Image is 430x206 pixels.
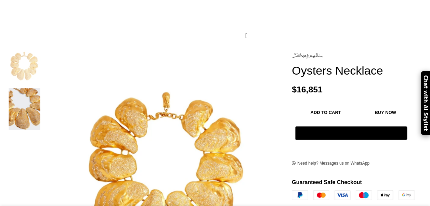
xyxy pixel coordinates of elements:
button: Pay with GPay [295,126,407,140]
span: $ [292,85,297,94]
h1: Oysters Necklace [292,64,425,78]
img: guaranteed-safe-checkout-bordered.j [292,190,415,200]
button: Add to cart [295,105,356,119]
img: Schiaparelli necklace [3,88,45,129]
a: Need help? Messages us on WhatsApp [292,161,369,166]
img: Schiaparelli [292,53,323,59]
button: Buy now [360,105,411,119]
img: Schiaparelli Oysters Necklace41939 nobg [3,43,45,85]
strong: Guaranteed Safe Checkout [292,179,362,185]
bdi: 16,851 [292,85,323,94]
